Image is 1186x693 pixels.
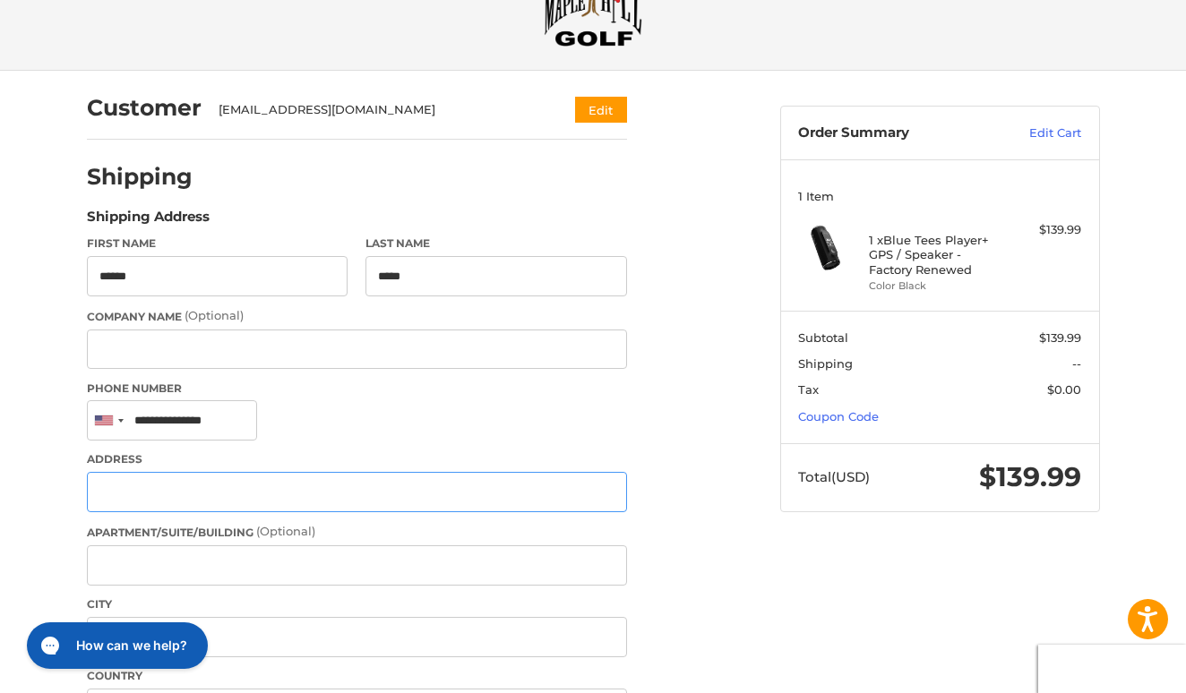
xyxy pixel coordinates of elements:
[87,451,627,467] label: Address
[87,94,202,122] h2: Customer
[798,189,1081,203] h3: 1 Item
[991,124,1081,142] a: Edit Cart
[798,124,991,142] h3: Order Summary
[87,523,627,541] label: Apartment/Suite/Building
[87,596,627,612] label: City
[18,616,213,675] iframe: Gorgias live chat messenger
[798,330,848,345] span: Subtotal
[798,468,870,485] span: Total (USD)
[979,460,1081,493] span: $139.99
[365,235,627,252] label: Last Name
[87,163,193,191] h2: Shipping
[1047,382,1081,397] span: $0.00
[869,233,1006,277] h4: 1 x Blue Tees Player+ GPS / Speaker - Factory Renewed
[869,278,1006,294] li: Color Black
[185,308,244,322] small: (Optional)
[256,524,315,538] small: (Optional)
[87,668,627,684] label: Country
[798,409,879,423] a: Coupon Code
[219,101,540,119] div: [EMAIL_ADDRESS][DOMAIN_NAME]
[798,382,819,397] span: Tax
[575,97,627,123] button: Edit
[1039,330,1081,345] span: $139.99
[88,401,129,440] div: United States: +1
[1038,645,1186,693] iframe: Google Customer Reviews
[1072,356,1081,371] span: --
[87,381,627,397] label: Phone Number
[87,307,627,325] label: Company Name
[87,207,210,235] legend: Shipping Address
[798,356,853,371] span: Shipping
[87,235,348,252] label: First Name
[1010,221,1081,239] div: $139.99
